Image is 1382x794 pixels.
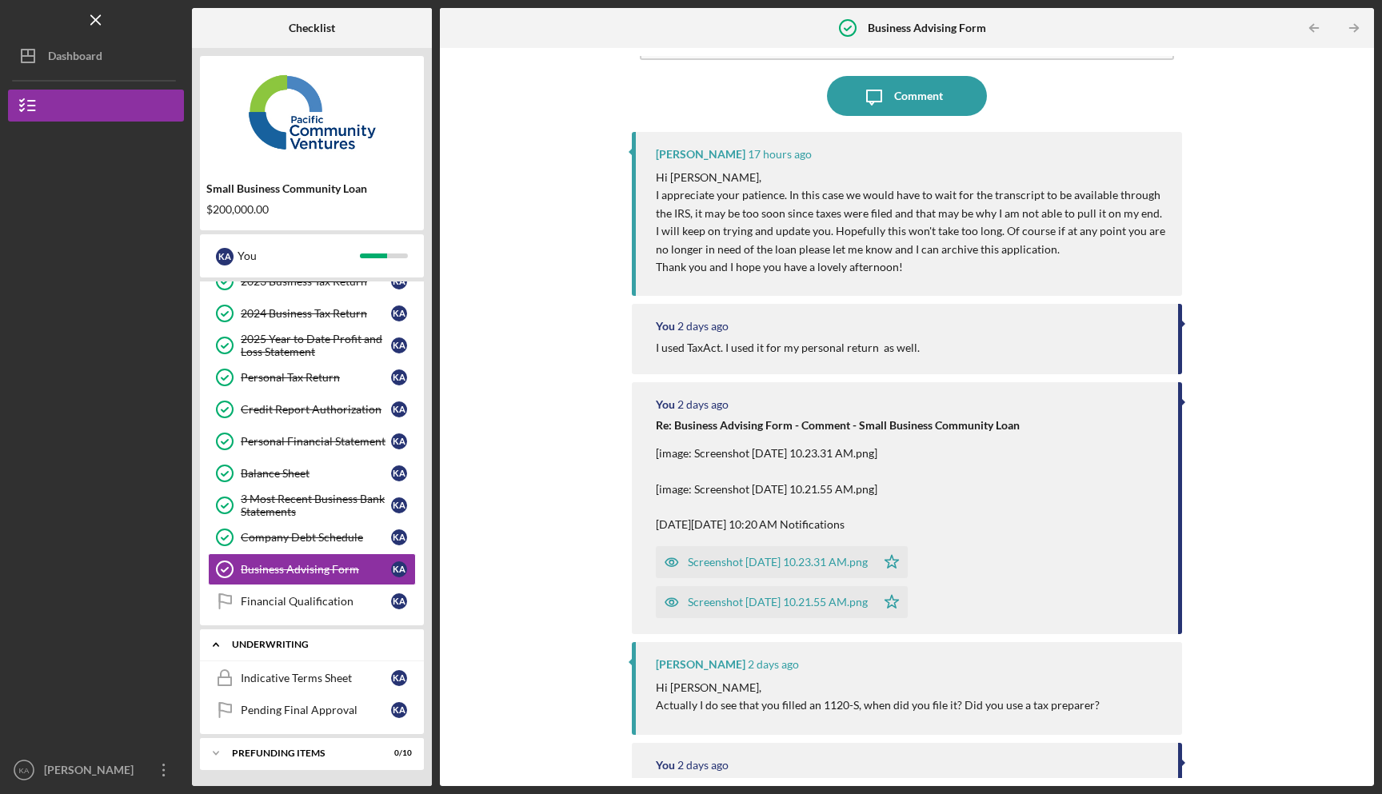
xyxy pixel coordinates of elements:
[391,497,407,513] div: K A
[216,248,234,265] div: K A
[241,403,391,416] div: Credit Report Authorization
[208,425,416,457] a: Personal Financial StatementKA
[206,182,417,195] div: Small Business Community Loan
[656,586,908,618] button: Screenshot [DATE] 10.21.55 AM.png
[208,329,416,361] a: 2025 Year to Date Profit and Loss StatementKA
[241,307,391,320] div: 2024 Business Tax Return
[241,333,391,358] div: 2025 Year to Date Profit and Loss Statement
[656,679,1100,696] p: Hi [PERSON_NAME],
[241,275,391,288] div: 2023 Business Tax Return
[656,418,1020,432] strong: Re: Business Advising Form - Comment - Small Business Community Loan
[8,40,184,72] button: Dashboard
[391,465,407,481] div: K A
[391,433,407,449] div: K A
[391,702,407,718] div: K A
[656,320,675,333] div: You
[208,585,416,617] a: Financial QualificationKA
[19,766,30,775] text: KA
[241,493,391,518] div: 3 Most Recent Business Bank Statements
[894,76,943,116] div: Comment
[656,696,1100,714] p: Actually I do see that you filled an 1120-S, when did you file it? Did you use a tax preparer?
[677,398,729,411] time: 2025-10-07 17:25
[391,529,407,545] div: K A
[208,662,416,694] a: Indicative Terms SheetKA
[656,658,745,671] div: [PERSON_NAME]
[748,658,799,671] time: 2025-10-07 17:20
[241,704,391,716] div: Pending Final Approval
[208,489,416,521] a: 3 Most Recent Business Bank StatementsKA
[48,40,102,76] div: Dashboard
[827,76,987,116] button: Comment
[656,169,1167,186] p: Hi [PERSON_NAME],
[383,748,412,758] div: 0 / 10
[391,337,407,353] div: K A
[391,273,407,289] div: K A
[391,305,407,321] div: K A
[241,563,391,576] div: Business Advising Form
[232,640,404,649] div: Underwriting
[241,672,391,684] div: Indicative Terms Sheet
[238,242,360,269] div: You
[656,445,1020,534] p: [image: Screenshot [DATE] 10.23.31 AM.png] [image: Screenshot [DATE] 10.21.55 AM.png] [DATE][DATE...
[208,553,416,585] a: Business Advising FormKA
[208,265,416,297] a: 2023 Business Tax ReturnKA
[232,748,372,758] div: Prefunding Items
[656,186,1167,258] p: I appreciate your patience. In this case we would have to wait for the transcript to be available...
[656,258,1167,276] p: Thank you and I hope you have a lovely afternoon!
[677,759,729,772] time: 2025-10-07 17:17
[677,320,729,333] time: 2025-10-07 17:26
[208,521,416,553] a: Company Debt ScheduleKA
[208,297,416,329] a: 2024 Business Tax ReturnKA
[656,148,745,161] div: [PERSON_NAME]
[241,595,391,608] div: Financial Qualification
[868,22,986,34] b: Business Advising Form
[391,401,407,417] div: K A
[289,22,335,34] b: Checklist
[241,531,391,544] div: Company Debt Schedule
[688,556,868,569] div: Screenshot [DATE] 10.23.31 AM.png
[656,341,920,354] div: I used TaxAct. I used it for my personal return as well.
[40,754,144,790] div: [PERSON_NAME]
[656,546,908,578] button: Screenshot [DATE] 10.23.31 AM.png
[208,361,416,393] a: Personal Tax ReturnKA
[208,694,416,726] a: Pending Final ApprovalKA
[748,148,812,161] time: 2025-10-08 23:33
[208,457,416,489] a: Balance SheetKA
[391,670,407,686] div: K A
[206,203,417,216] div: $200,000.00
[391,369,407,385] div: K A
[241,467,391,480] div: Balance Sheet
[688,596,868,608] div: Screenshot [DATE] 10.21.55 AM.png
[241,371,391,384] div: Personal Tax Return
[200,64,424,160] img: Product logo
[208,393,416,425] a: Credit Report AuthorizationKA
[391,593,407,609] div: K A
[391,561,407,577] div: K A
[8,754,184,786] button: KA[PERSON_NAME]
[656,398,675,411] div: You
[241,435,391,448] div: Personal Financial Statement
[656,759,675,772] div: You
